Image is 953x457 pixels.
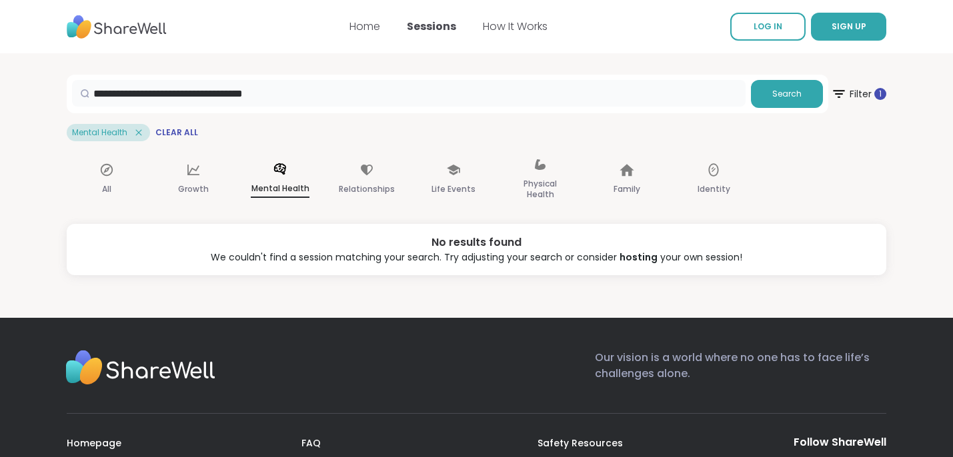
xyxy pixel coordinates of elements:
span: Filter [831,78,886,110]
p: Identity [698,181,730,197]
button: Search [751,80,823,108]
p: Relationships [339,181,395,197]
p: Family [614,181,640,197]
a: Home [349,19,380,34]
span: LOG IN [754,21,782,32]
p: Life Events [431,181,475,197]
a: Sessions [407,19,456,34]
p: All [102,181,111,197]
img: ShareWell Nav Logo [67,9,167,45]
span: Search [772,88,802,100]
div: No results found [77,234,876,250]
span: 1 [879,89,882,100]
p: Our vision is a world where no one has to face life’s challenges alone. [595,350,886,392]
a: Safety Resources [538,436,623,450]
a: hosting [620,250,658,264]
a: LOG IN [730,13,806,41]
a: How It Works [483,19,548,34]
a: Homepage [67,436,121,450]
a: FAQ [301,436,321,450]
div: Follow ShareWell [794,435,886,450]
p: Mental Health [251,181,309,198]
span: Mental Health [72,127,127,138]
p: Growth [178,181,209,197]
div: We couldn't find a session matching your search. Try adjusting your search or consider your own s... [77,250,876,264]
button: SIGN UP [811,13,886,41]
span: SIGN UP [832,21,866,32]
span: Clear All [155,127,198,138]
button: Filter 1 [831,75,886,113]
p: Physical Health [511,176,570,203]
img: Sharewell [65,350,215,388]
